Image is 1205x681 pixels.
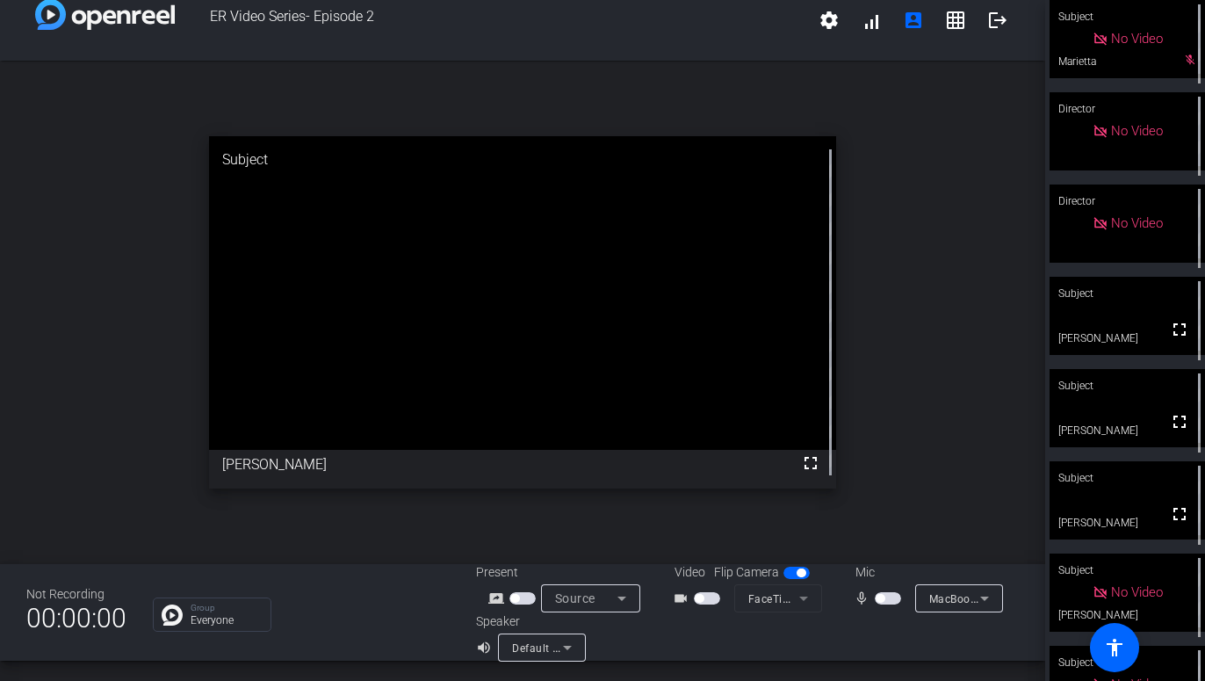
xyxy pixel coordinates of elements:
span: MacBook Pro Microphone (Built-in) [929,591,1108,605]
div: Subject [1050,461,1205,495]
p: Group [191,604,262,612]
div: Speaker [476,612,581,631]
span: 00:00:00 [26,597,126,640]
mat-icon: grid_on [945,10,966,31]
span: Video [675,563,705,582]
span: No Video [1111,31,1163,47]
mat-icon: accessibility [1104,637,1125,658]
mat-icon: fullscreen [800,453,821,474]
p: Everyone [191,615,262,626]
mat-icon: fullscreen [1169,411,1190,432]
mat-icon: mic_none [854,588,875,609]
span: No Video [1111,215,1163,231]
div: Subject [209,136,836,184]
mat-icon: account_box [903,10,924,31]
mat-icon: logout [987,10,1008,31]
div: Subject [1050,369,1205,402]
mat-icon: settings [819,10,840,31]
span: Default - AirPods [512,641,600,655]
span: Flip Camera [714,563,779,582]
mat-icon: screen_share_outline [488,588,509,609]
span: No Video [1111,123,1163,139]
div: Director [1050,92,1205,126]
mat-icon: volume_up [476,637,497,658]
div: Present [476,563,652,582]
img: Chat Icon [162,605,183,626]
div: Subject [1050,277,1205,310]
mat-icon: fullscreen [1169,319,1190,340]
div: Subject [1050,554,1205,587]
div: Mic [838,563,1014,582]
div: Subject [1050,646,1205,679]
span: No Video [1111,584,1163,600]
div: Director [1050,185,1205,218]
mat-icon: fullscreen [1169,504,1190,525]
div: Not Recording [26,585,126,604]
span: Source [555,591,595,605]
mat-icon: videocam_outline [673,588,694,609]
